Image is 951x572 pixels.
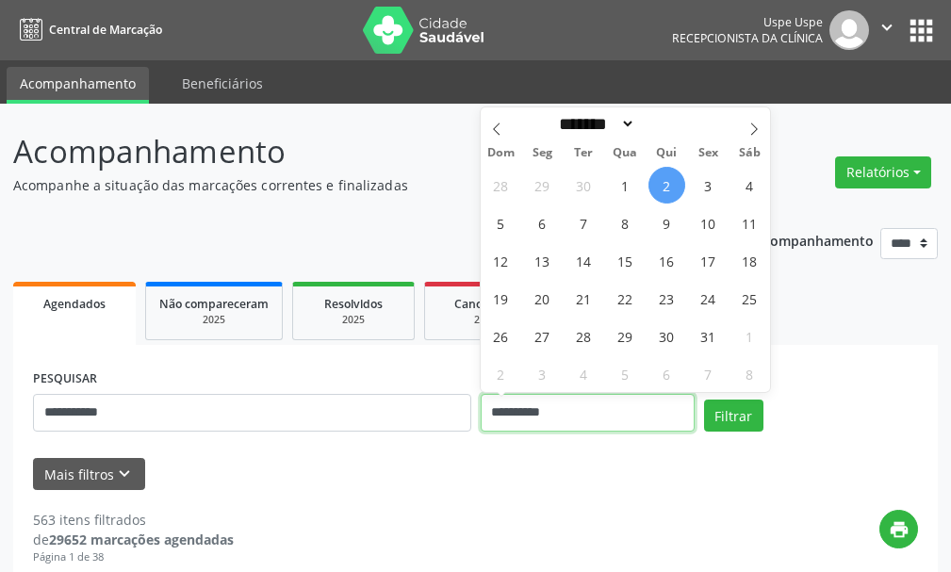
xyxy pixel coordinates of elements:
input: Year [635,114,697,134]
strong: 29652 marcações agendadas [49,531,234,548]
span: Qui [646,147,687,159]
span: Outubro 11, 2025 [731,204,768,241]
span: Novembro 5, 2025 [607,355,644,392]
span: Setembro 28, 2025 [483,167,519,204]
span: Outubro 6, 2025 [524,204,561,241]
span: Outubro 17, 2025 [690,242,727,279]
span: Novembro 6, 2025 [648,355,685,392]
div: Página 1 de 38 [33,549,234,565]
div: 2025 [306,313,401,327]
span: Novembro 1, 2025 [731,318,768,354]
div: Uspe Uspe [672,14,823,30]
span: Outubro 2, 2025 [648,167,685,204]
span: Novembro 8, 2025 [731,355,768,392]
span: Central de Marcação [49,22,162,38]
span: Outubro 22, 2025 [607,280,644,317]
span: Seg [521,147,563,159]
span: Outubro 5, 2025 [483,204,519,241]
span: Recepcionista da clínica [672,30,823,46]
span: Outubro 26, 2025 [483,318,519,354]
span: Outubro 18, 2025 [731,242,768,279]
p: Acompanhamento [13,128,661,175]
p: Acompanhe a situação das marcações correntes e finalizadas [13,175,661,195]
button: Relatórios [835,156,931,188]
i: print [889,519,910,540]
span: Sáb [729,147,770,159]
span: Outubro 7, 2025 [566,204,602,241]
span: Outubro 12, 2025 [483,242,519,279]
span: Não compareceram [159,296,269,312]
div: de [33,530,234,549]
div: 2025 [159,313,269,327]
span: Agendados [43,296,106,312]
span: Novembro 2, 2025 [483,355,519,392]
select: Month [553,114,636,134]
span: Outubro 20, 2025 [524,280,561,317]
img: img [829,10,869,50]
label: PESQUISAR [33,365,97,394]
button: print [879,510,918,548]
span: Outubro 28, 2025 [566,318,602,354]
span: Outubro 16, 2025 [648,242,685,279]
a: Acompanhamento [7,67,149,104]
span: Outubro 1, 2025 [607,167,644,204]
button: Mais filtroskeyboard_arrow_down [33,458,145,491]
span: Outubro 30, 2025 [648,318,685,354]
span: Setembro 30, 2025 [566,167,602,204]
button: Filtrar [704,400,763,432]
span: Outubro 9, 2025 [648,204,685,241]
span: Outubro 10, 2025 [690,204,727,241]
span: Novembro 4, 2025 [566,355,602,392]
span: Outubro 24, 2025 [690,280,727,317]
div: 563 itens filtrados [33,510,234,530]
button: apps [905,14,938,47]
span: Cancelados [454,296,517,312]
span: Dom [481,147,522,159]
i: keyboard_arrow_down [114,464,135,484]
span: Outubro 29, 2025 [607,318,644,354]
i:  [877,17,897,38]
span: Outubro 8, 2025 [607,204,644,241]
button:  [869,10,905,50]
span: Outubro 25, 2025 [731,280,768,317]
p: Ano de acompanhamento [707,228,874,252]
span: Sex [687,147,729,159]
a: Central de Marcação [13,14,162,45]
span: Outubro 27, 2025 [524,318,561,354]
span: Outubro 4, 2025 [731,167,768,204]
span: Outubro 15, 2025 [607,242,644,279]
span: Novembro 7, 2025 [690,355,727,392]
div: 2025 [438,313,533,327]
span: Outubro 21, 2025 [566,280,602,317]
span: Outubro 3, 2025 [690,167,727,204]
span: Outubro 19, 2025 [483,280,519,317]
span: Resolvidos [324,296,383,312]
span: Novembro 3, 2025 [524,355,561,392]
span: Outubro 14, 2025 [566,242,602,279]
span: Ter [563,147,604,159]
span: Qua [604,147,646,159]
span: Setembro 29, 2025 [524,167,561,204]
span: Outubro 23, 2025 [648,280,685,317]
a: Beneficiários [169,67,276,100]
span: Outubro 31, 2025 [690,318,727,354]
span: Outubro 13, 2025 [524,242,561,279]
